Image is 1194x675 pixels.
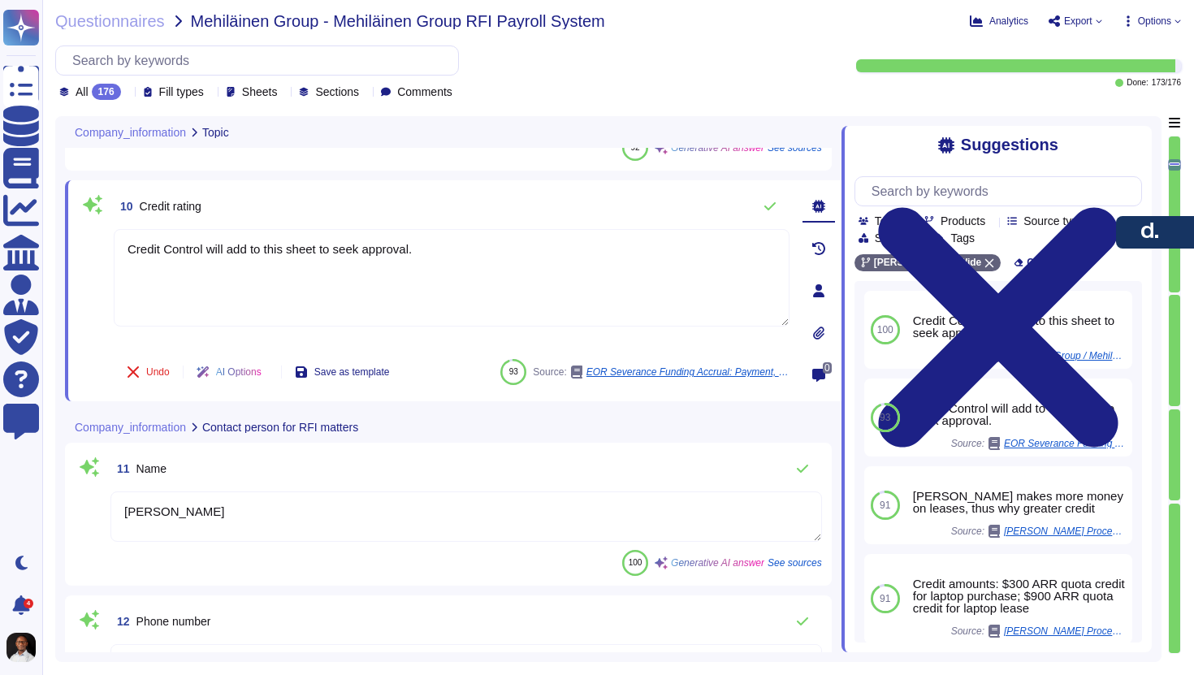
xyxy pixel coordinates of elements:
[1004,626,1126,636] span: [PERSON_NAME] Procedure (SOP): [PERSON_NAME] Equipment and IT Sales (keyword: Hofy).pdf
[823,362,832,374] span: 0
[110,463,130,474] span: 11
[140,200,201,213] span: Credit rating
[75,127,186,138] span: Company_information
[216,367,262,377] span: AI Options
[159,86,204,97] span: Fill types
[24,599,33,608] div: 4
[315,86,359,97] span: Sections
[397,86,452,97] span: Comments
[1127,79,1149,87] span: Done:
[110,491,822,542] textarea: [PERSON_NAME]
[1064,16,1092,26] span: Export
[880,500,890,510] span: 91
[1138,16,1171,26] span: Options
[242,86,278,97] span: Sheets
[913,578,1126,614] div: Credit amounts: $300 ARR quota credit for laptop purchase; $900 ARR quota credit for laptop lease
[146,367,170,377] span: Undo
[114,229,790,327] textarea: Credit Control will add to this sheet to seek approval.
[3,630,47,665] button: user
[282,356,403,388] button: Save as template
[191,13,605,29] span: Mehiläinen Group - Mehiläinen Group RFI Payroll System
[75,422,186,433] span: Company_information
[877,325,893,335] span: 100
[951,625,1126,638] span: Source:
[509,367,518,376] span: 93
[880,594,890,604] span: 91
[768,143,822,153] span: See sources
[114,356,183,388] button: Undo
[202,127,229,138] span: Topic
[768,558,822,568] span: See sources
[970,15,1028,28] button: Analytics
[110,616,130,627] span: 12
[92,84,121,100] div: 176
[671,143,764,153] span: Generative AI answer
[629,558,642,567] span: 100
[136,615,211,628] span: Phone number
[6,633,36,662] img: user
[951,525,1126,538] span: Source:
[586,367,790,377] span: EOR Severance Funding Accrual: Payment, Waiving requests and Opt out workflows.pdf
[314,367,390,377] span: Save as template
[880,413,890,422] span: 93
[136,462,167,475] span: Name
[863,177,1141,206] input: Search by keywords
[671,558,764,568] span: Generative AI answer
[989,16,1028,26] span: Analytics
[1004,526,1126,536] span: [PERSON_NAME] Procedure (SOP): [PERSON_NAME] Equipment and IT Sales (keyword: Hofy).pdf
[114,201,133,212] span: 10
[55,13,165,29] span: Questionnaires
[533,366,789,379] span: Source:
[64,46,458,75] input: Search by keywords
[1152,79,1181,87] span: 173 / 176
[76,86,89,97] span: All
[202,422,358,433] span: Contact person for RFI matters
